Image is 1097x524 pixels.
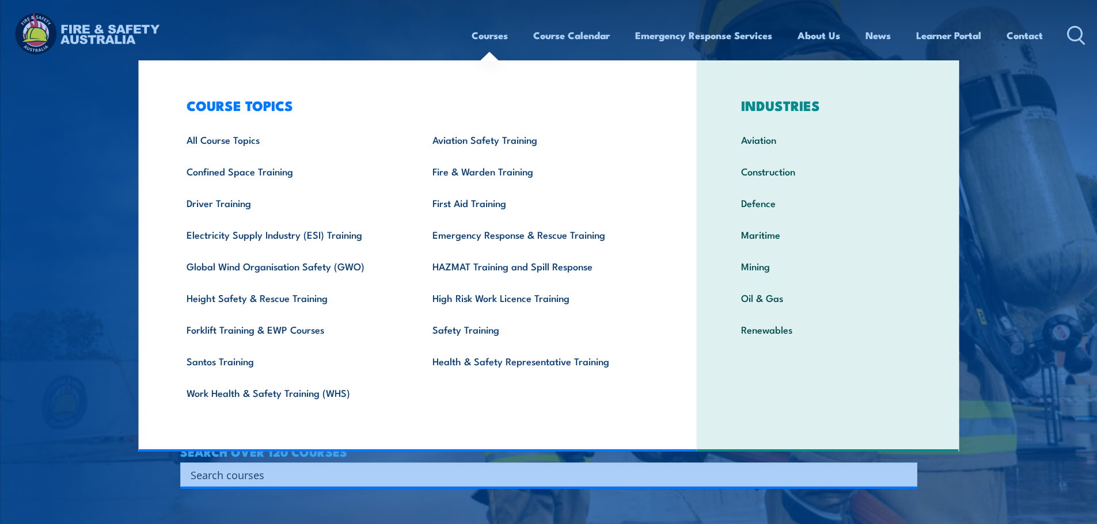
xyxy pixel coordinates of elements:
a: HAZMAT Training and Spill Response [415,250,661,282]
a: Emergency Response Services [635,20,772,51]
a: Fire & Warden Training [415,155,661,187]
a: Safety Training [415,313,661,345]
a: Mining [723,250,932,282]
a: First Aid Training [415,187,661,219]
a: Construction [723,155,932,187]
form: Search form [193,466,894,483]
a: News [866,20,891,51]
a: About Us [798,20,840,51]
a: Global Wind Organisation Safety (GWO) [169,250,415,282]
h4: SEARCH OVER 120 COURSES [180,445,917,458]
a: Contact [1007,20,1043,51]
a: Confined Space Training [169,155,415,187]
a: Forklift Training & EWP Courses [169,313,415,345]
a: Height Safety & Rescue Training [169,282,415,313]
a: Learner Portal [916,20,981,51]
a: Driver Training [169,187,415,219]
a: Emergency Response & Rescue Training [415,219,661,250]
a: Work Health & Safety Training (WHS) [169,377,415,408]
a: Health & Safety Representative Training [415,345,661,377]
a: Defence [723,187,932,219]
input: Search input [191,466,892,483]
a: Electricity Supply Industry (ESI) Training [169,219,415,250]
button: Search magnifier button [897,466,913,483]
a: All Course Topics [169,124,415,155]
a: Aviation Safety Training [415,124,661,155]
a: Renewables [723,313,932,345]
a: Course Calendar [533,20,610,51]
a: Oil & Gas [723,282,932,313]
h3: INDUSTRIES [723,97,932,113]
a: Santos Training [169,345,415,377]
a: Maritime [723,219,932,250]
a: High Risk Work Licence Training [415,282,661,313]
a: Courses [472,20,508,51]
a: Aviation [723,124,932,155]
h3: COURSE TOPICS [169,97,661,113]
